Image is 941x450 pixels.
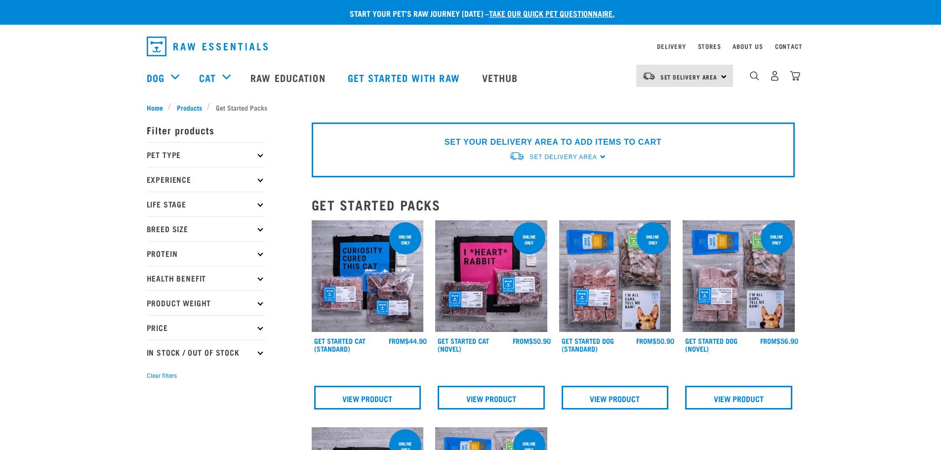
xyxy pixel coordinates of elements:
span: Products [177,102,202,113]
a: Get Started Dog (Novel) [685,339,737,350]
a: Raw Education [241,58,337,97]
a: take our quick pet questionnaire. [489,11,614,15]
a: Home [147,102,168,113]
a: Stores [698,44,721,48]
a: View Product [562,386,669,409]
img: NSP Dog Novel Update [683,220,795,332]
a: Delivery [657,44,686,48]
div: $56.90 [760,337,798,345]
nav: breadcrumbs [147,102,795,113]
a: Get started with Raw [338,58,472,97]
a: Contact [775,44,803,48]
p: In Stock / Out Of Stock [147,340,265,365]
p: Protein [147,241,265,266]
img: van-moving.png [642,72,655,81]
img: van-moving.png [509,151,525,162]
nav: dropdown navigation [139,33,803,60]
a: Dog [147,70,164,85]
a: View Product [314,386,421,409]
h2: Get Started Packs [312,197,795,212]
p: Product Weight [147,290,265,315]
div: online only [637,229,669,250]
a: Cat [199,70,216,85]
p: Health Benefit [147,266,265,290]
div: online only [389,229,421,250]
p: Life Stage [147,192,265,216]
img: user.png [770,71,780,81]
button: Clear filters [147,371,177,380]
a: Vethub [472,58,531,97]
p: Filter products [147,118,265,142]
img: home-icon-1@2x.png [750,71,759,81]
div: online only [513,229,545,250]
span: Set Delivery Area [530,154,597,161]
img: NSP Dog Standard Update [559,220,671,332]
a: Get Started Cat (Standard) [314,339,366,350]
img: Raw Essentials Logo [147,37,268,56]
div: online only [761,229,793,250]
span: Set Delivery Area [660,75,718,79]
a: View Product [685,386,792,409]
span: FROM [760,339,777,342]
div: $44.90 [389,337,427,345]
a: Get Started Cat (Novel) [438,339,489,350]
a: About Us [733,44,763,48]
span: FROM [389,339,405,342]
a: Products [171,102,207,113]
img: home-icon@2x.png [790,71,800,81]
p: Experience [147,167,265,192]
p: Price [147,315,265,340]
a: View Product [438,386,545,409]
a: Get Started Dog (Standard) [562,339,614,350]
span: Home [147,102,163,113]
div: $50.90 [513,337,551,345]
img: Assortment Of Raw Essential Products For Cats Including, Blue And Black Tote Bag With "Curiosity ... [312,220,424,332]
p: Pet Type [147,142,265,167]
span: FROM [636,339,653,342]
p: Breed Size [147,216,265,241]
p: SET YOUR DELIVERY AREA TO ADD ITEMS TO CART [445,136,661,148]
div: $50.90 [636,337,674,345]
img: Assortment Of Raw Essential Products For Cats Including, Pink And Black Tote Bag With "I *Heart* ... [435,220,547,332]
span: FROM [513,339,529,342]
